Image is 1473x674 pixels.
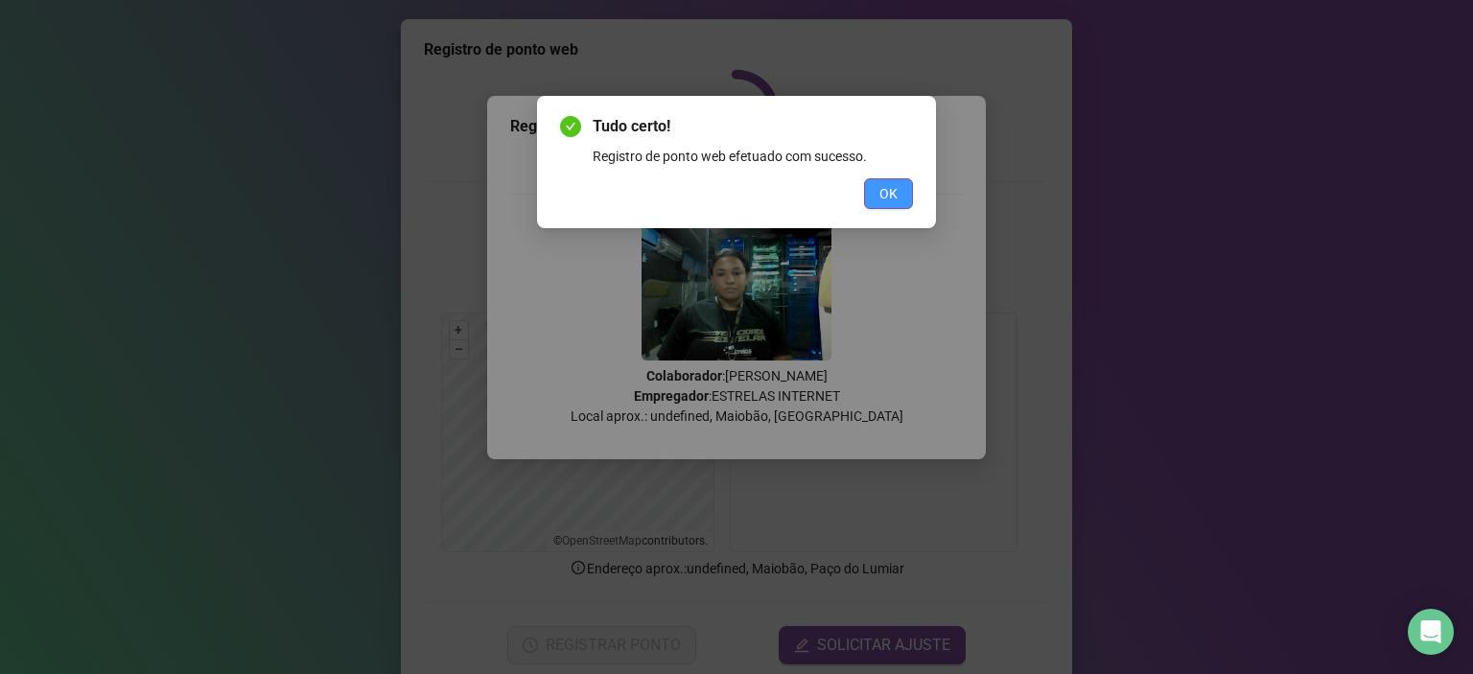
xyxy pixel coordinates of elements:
div: Registro de ponto web efetuado com sucesso. [593,146,913,167]
span: OK [879,183,898,204]
span: Tudo certo! [593,115,913,138]
span: check-circle [560,116,581,137]
div: Open Intercom Messenger [1408,609,1454,655]
button: OK [864,178,913,209]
